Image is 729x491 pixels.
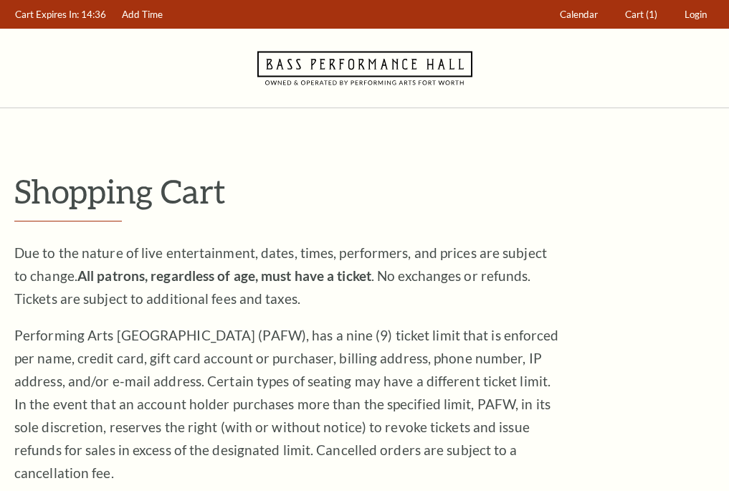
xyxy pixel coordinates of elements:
[560,9,598,20] span: Calendar
[678,1,714,29] a: Login
[619,1,664,29] a: Cart (1)
[77,267,371,284] strong: All patrons, regardless of age, must have a ticket
[14,324,559,485] p: Performing Arts [GEOGRAPHIC_DATA] (PAFW), has a nine (9) ticket limit that is enforced per name, ...
[646,9,657,20] span: (1)
[553,1,605,29] a: Calendar
[625,9,644,20] span: Cart
[14,173,715,209] p: Shopping Cart
[15,9,79,20] span: Cart Expires In:
[81,9,106,20] span: 14:36
[14,244,547,307] span: Due to the nature of live entertainment, dates, times, performers, and prices are subject to chan...
[115,1,170,29] a: Add Time
[685,9,707,20] span: Login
